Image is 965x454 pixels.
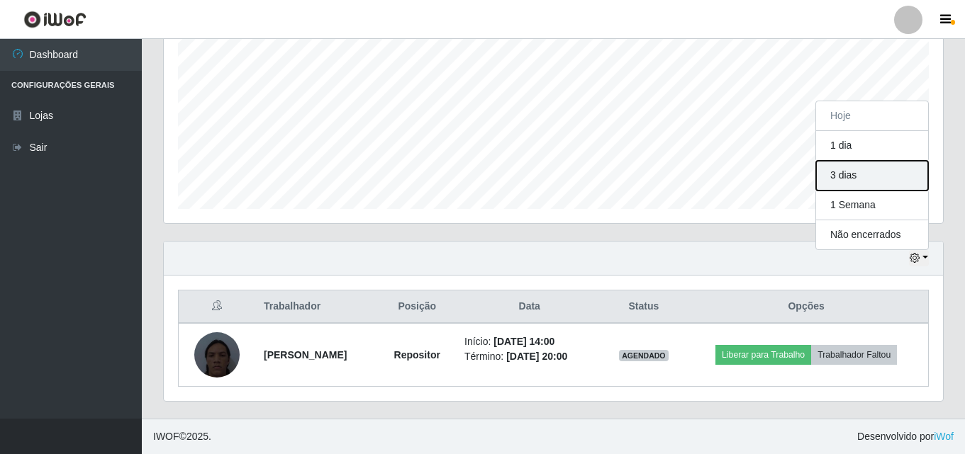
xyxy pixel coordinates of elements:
[816,101,928,131] button: Hoje
[464,334,594,349] li: Início:
[715,345,811,365] button: Liberar para Trabalho
[464,349,594,364] li: Término:
[255,290,378,324] th: Trabalhador
[23,11,87,28] img: CoreUI Logo
[684,290,928,324] th: Opções
[456,290,603,324] th: Data
[857,429,954,444] span: Desenvolvido por
[194,314,240,395] img: 1730884750464.jpeg
[493,336,554,347] time: [DATE] 14:00
[816,161,928,191] button: 3 dias
[816,191,928,220] button: 1 Semana
[264,349,347,361] strong: [PERSON_NAME]
[506,351,567,362] time: [DATE] 20:00
[153,429,211,444] span: © 2025 .
[811,345,897,365] button: Trabalhador Faltou
[619,350,669,361] span: AGENDADO
[816,220,928,249] button: Não encerrados
[153,431,179,442] span: IWOF
[816,131,928,161] button: 1 dia
[603,290,684,324] th: Status
[378,290,456,324] th: Posição
[394,349,440,361] strong: Repositor
[934,431,954,442] a: iWof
